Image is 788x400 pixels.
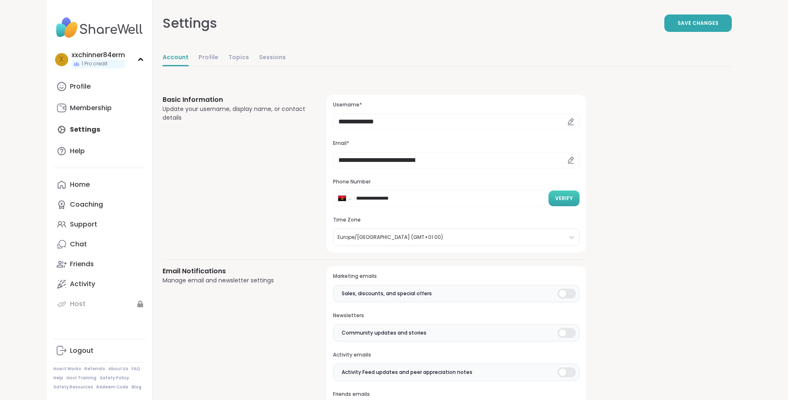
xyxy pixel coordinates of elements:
div: Support [70,220,97,229]
a: Account [163,50,189,66]
a: Profile [53,77,146,96]
span: Community updates and stories [342,329,426,337]
a: Help [53,375,63,381]
img: ShareWell Nav Logo [53,13,146,42]
a: Home [53,175,146,195]
span: x [59,54,64,65]
div: Activity [70,280,95,289]
div: Friends [70,260,94,269]
div: Update your username, display name, or contact details [163,105,307,122]
h3: Marketing emails [333,273,579,280]
div: Settings [163,13,217,33]
a: Logout [53,341,146,361]
h3: Username* [333,101,579,108]
div: Manage email and newsletter settings [163,276,307,285]
div: xxchinner84erm [72,51,125,60]
h3: Newsletters [333,312,579,319]
a: Sessions [259,50,286,66]
a: Profile [199,50,218,66]
div: Profile [70,82,91,91]
div: Chat [70,240,87,249]
h3: Email* [333,140,579,147]
a: Host Training [67,375,96,381]
a: Membership [53,98,146,118]
h3: Friends emails [333,391,579,398]
a: About Us [108,366,128,372]
div: Membership [70,104,112,113]
a: Coaching [53,195,146,214]
a: Support [53,214,146,234]
a: Chat [53,234,146,254]
h3: Basic Information [163,95,307,105]
a: Safety Resources [53,384,93,390]
div: Help [70,147,85,156]
span: 1 Pro credit [81,60,108,67]
a: Topics [228,50,249,66]
button: Verify [548,190,580,206]
a: Safety Policy [100,375,129,381]
h3: Time Zone [333,217,579,224]
span: Activity Feed updates and peer appreciation notes [342,369,472,376]
a: Host [53,294,146,314]
a: How It Works [53,366,81,372]
span: Save Changes [678,19,719,27]
a: Help [53,141,146,161]
div: Host [70,299,86,308]
h3: Phone Number [333,178,579,186]
a: Activity [53,274,146,294]
a: FAQ [132,366,140,372]
a: Friends [53,254,146,274]
a: Redeem Code [96,384,128,390]
div: Home [70,180,90,189]
span: Sales, discounts, and special offers [342,290,432,297]
span: Verify [555,195,573,202]
div: Coaching [70,200,103,209]
h3: Email Notifications [163,266,307,276]
button: Save Changes [664,14,732,32]
a: Referrals [84,366,105,372]
div: Logout [70,346,93,355]
a: Blog [132,384,141,390]
h3: Activity emails [333,352,579,359]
